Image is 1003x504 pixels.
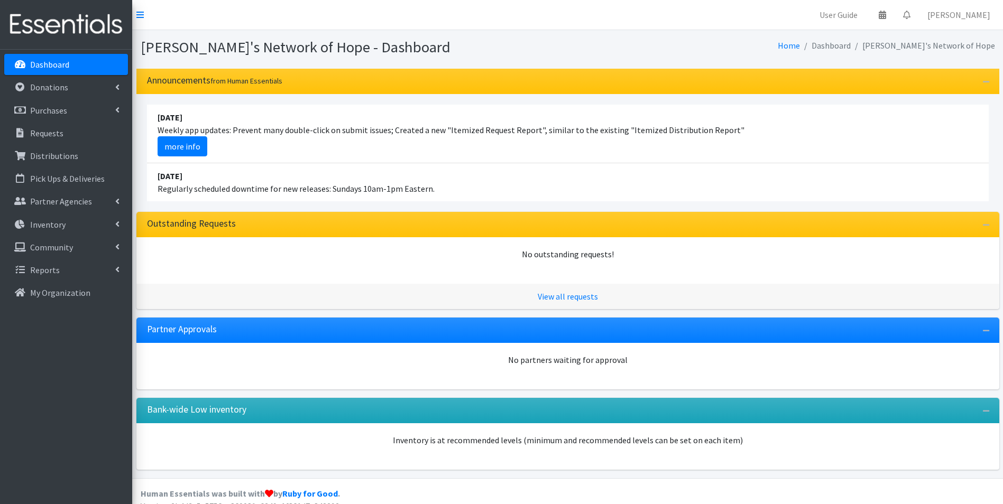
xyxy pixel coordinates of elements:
a: Inventory [4,214,128,235]
h1: [PERSON_NAME]'s Network of Hope - Dashboard [141,38,564,57]
a: Home [778,40,800,51]
a: [PERSON_NAME] [919,4,999,25]
a: User Guide [811,4,866,25]
p: Inventory [30,219,66,230]
a: Community [4,237,128,258]
p: Partner Agencies [30,196,92,207]
a: Distributions [4,145,128,166]
p: Requests [30,128,63,138]
strong: Human Essentials was built with by . [141,488,340,499]
a: more info [158,136,207,156]
a: Requests [4,123,128,144]
p: My Organization [30,287,90,298]
li: Regularly scheduled downtime for new releases: Sundays 10am-1pm Eastern. [147,163,989,201]
h3: Announcements [147,75,282,86]
p: Distributions [30,151,78,161]
a: My Organization [4,282,128,303]
li: Weekly app updates: Prevent many double-click on submit issues; Created a new "Itemized Request R... [147,105,989,163]
p: Dashboard [30,59,69,70]
strong: [DATE] [158,171,182,181]
a: View all requests [538,291,598,302]
a: Partner Agencies [4,191,128,212]
p: Reports [30,265,60,275]
a: Purchases [4,100,128,121]
a: Donations [4,77,128,98]
a: Ruby for Good [282,488,338,499]
h3: Partner Approvals [147,324,217,335]
p: Inventory is at recommended levels (minimum and recommended levels can be set on each item) [147,434,989,446]
a: Reports [4,259,128,281]
li: Dashboard [800,38,851,53]
p: Pick Ups & Deliveries [30,173,105,184]
p: Purchases [30,105,67,116]
strong: [DATE] [158,112,182,123]
p: Community [30,242,73,253]
div: No partners waiting for approval [147,353,989,366]
li: [PERSON_NAME]'s Network of Hope [851,38,995,53]
div: No outstanding requests! [147,248,989,260]
img: HumanEssentials [4,7,128,42]
p: Donations [30,82,68,92]
h3: Outstanding Requests [147,218,236,229]
small: from Human Essentials [210,76,282,86]
a: Dashboard [4,54,128,75]
h3: Bank-wide Low inventory [147,404,246,415]
a: Pick Ups & Deliveries [4,168,128,189]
